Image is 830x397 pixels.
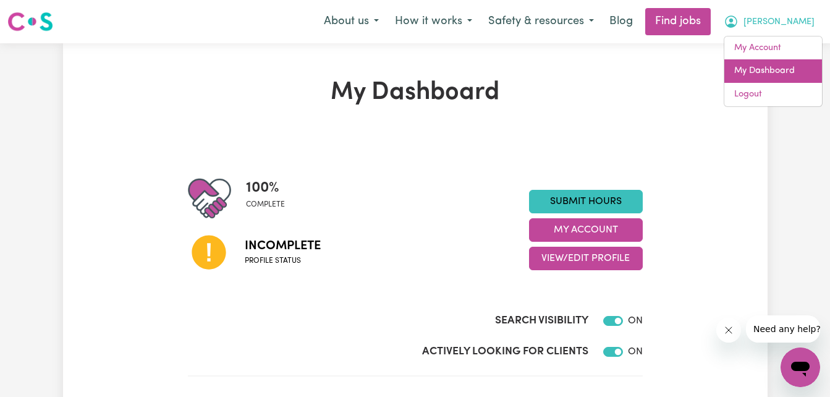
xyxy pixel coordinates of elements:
a: Logout [724,83,822,106]
iframe: Button to launch messaging window [781,348,820,387]
iframe: Close message [716,318,741,343]
button: My Account [716,9,823,35]
span: 100 % [246,177,285,199]
label: Search Visibility [495,313,588,329]
button: View/Edit Profile [529,247,643,270]
div: My Account [724,36,823,107]
span: complete [246,199,285,210]
span: [PERSON_NAME] [743,15,815,29]
button: How it works [387,9,480,35]
a: My Account [724,36,822,60]
a: Careseekers logo [7,7,53,36]
span: Need any help? [7,9,75,19]
button: About us [316,9,387,35]
a: Find jobs [645,8,711,35]
a: My Dashboard [724,59,822,83]
button: My Account [529,218,643,242]
a: Submit Hours [529,190,643,213]
img: Careseekers logo [7,11,53,33]
h1: My Dashboard [188,78,643,108]
button: Safety & resources [480,9,602,35]
div: Profile completeness: 100% [246,177,295,220]
iframe: Message from company [746,315,820,343]
span: ON [628,347,643,357]
a: Blog [602,8,640,35]
label: Actively Looking for Clients [422,344,588,360]
span: Profile status [245,255,321,267]
span: Incomplete [245,237,321,255]
span: ON [628,316,643,326]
